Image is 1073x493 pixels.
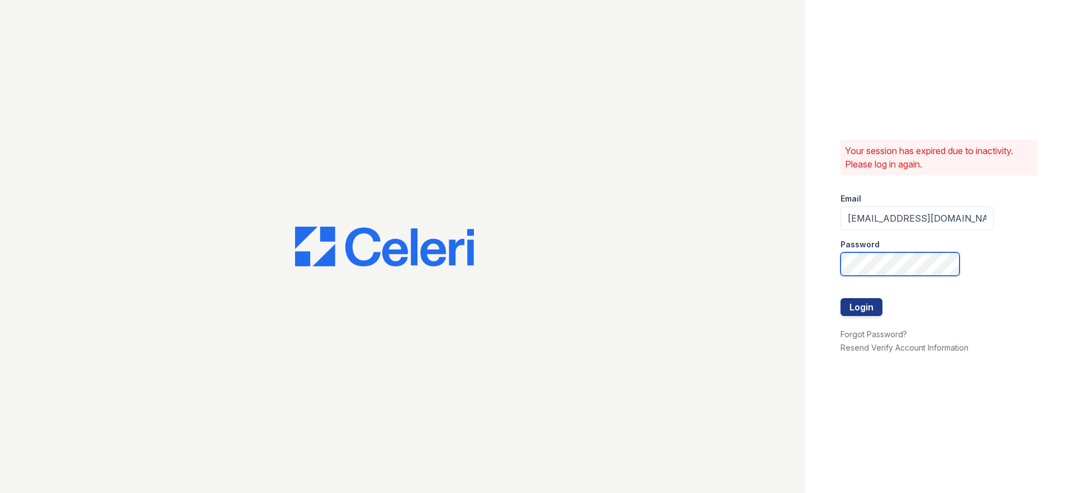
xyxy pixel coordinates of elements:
p: Your session has expired due to inactivity. Please log in again. [845,144,1033,171]
a: Resend Verify Account Information [841,343,968,352]
a: Forgot Password? [841,329,907,339]
label: Password [841,239,880,250]
img: CE_Logo_Blue-a8612792a0a2168367f1c8372b55b34899dd931a85d93a1a3d3e32e68fde9ad4.png [295,227,474,267]
button: Login [841,298,882,316]
label: Email [841,193,861,204]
